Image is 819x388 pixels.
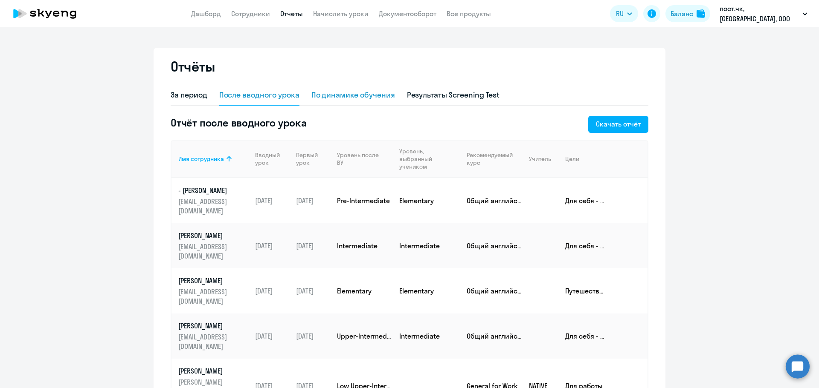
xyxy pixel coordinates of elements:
[337,151,385,167] div: Уровень после ВУ
[379,9,436,18] a: Документооборот
[330,313,392,359] td: Upper-Intermediate
[313,9,369,18] a: Начислить уроки
[447,9,491,18] a: Все продукты
[392,178,460,223] td: Elementary
[529,155,558,163] div: Учитель
[337,151,392,167] div: Уровень после ВУ
[255,196,289,205] p: [DATE]
[178,231,248,261] a: [PERSON_NAME][EMAIL_ADDRESS][DOMAIN_NAME]
[255,241,289,250] p: [DATE]
[219,89,299,101] div: После вводного урока
[565,331,605,341] p: Для себя - Фильмы и сериалы в оригинале, понимать тексты и смысл любимых песен; Для себя - самора...
[697,9,705,18] img: balance
[178,186,248,216] a: - [PERSON_NAME][EMAIL_ADDRESS][DOMAIN_NAME]
[178,186,248,195] p: - [PERSON_NAME]
[296,151,330,167] div: Первый урок
[467,286,522,296] p: Общий английский
[178,276,248,285] p: [PERSON_NAME]
[255,151,289,167] div: Вводный урок
[671,9,693,19] div: Баланс
[191,9,221,18] a: Дашборд
[178,155,248,163] div: Имя сотрудника
[565,286,605,296] p: Путешествия - Общаться с местными в путешествиях
[178,242,248,261] p: [EMAIL_ADDRESS][DOMAIN_NAME]
[255,286,289,296] p: [DATE]
[296,241,330,250] p: [DATE]
[171,116,307,129] h5: Отчёт после вводного урока
[296,286,330,296] p: [DATE]
[311,89,395,101] div: По динамике обучения
[588,116,648,133] button: Скачать отчёт
[565,241,605,250] p: Для себя - Фильмы и сериалы в оригинале, понимать тексты и смысл любимых песен; Для себя - самора...
[467,241,522,250] p: Общий английский
[178,366,248,376] p: [PERSON_NAME]
[255,331,289,341] p: [DATE]
[255,151,283,167] div: Вводный урок
[330,178,392,223] td: Pre-Intermediate
[565,155,641,163] div: Цели
[529,155,551,163] div: Учитель
[296,196,330,205] p: [DATE]
[231,9,270,18] a: Сотрудники
[399,147,454,170] div: Уровень, выбранный учеником
[467,331,522,341] p: Общий английский
[178,321,248,351] a: [PERSON_NAME][EMAIL_ADDRESS][DOMAIN_NAME]
[467,151,522,167] div: Рекомендуемый курс
[178,332,248,351] p: [EMAIL_ADDRESS][DOMAIN_NAME]
[171,58,215,75] h2: Отчёты
[178,287,248,306] p: [EMAIL_ADDRESS][DOMAIN_NAME]
[665,5,710,22] button: Балансbalance
[715,3,812,24] button: пост.чк, [GEOGRAPHIC_DATA], ООО
[565,196,605,205] p: Для себя - саморазвитие, чтобы быть образованным человеком; Для себя - Фильмы и сериалы в оригина...
[330,268,392,313] td: Elementary
[280,9,303,18] a: Отчеты
[178,197,248,216] p: [EMAIL_ADDRESS][DOMAIN_NAME]
[467,196,522,205] p: Общий английский
[178,321,248,331] p: [PERSON_NAME]
[399,147,460,170] div: Уровень, выбранный учеником
[392,223,460,268] td: Intermediate
[296,151,324,167] div: Первый урок
[178,231,248,240] p: [PERSON_NAME]
[330,223,392,268] td: Intermediate
[610,5,638,22] button: RU
[296,331,330,341] p: [DATE]
[407,89,500,101] div: Результаты Screening Test
[178,155,224,163] div: Имя сотрудника
[616,9,624,19] span: RU
[565,155,579,163] div: Цели
[596,119,641,129] div: Скачать отчёт
[467,151,515,167] div: Рекомендуемый курс
[178,276,248,306] a: [PERSON_NAME][EMAIL_ADDRESS][DOMAIN_NAME]
[392,268,460,313] td: Elementary
[720,3,799,24] p: пост.чк, [GEOGRAPHIC_DATA], ООО
[171,89,207,101] div: За период
[392,313,460,359] td: Intermediate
